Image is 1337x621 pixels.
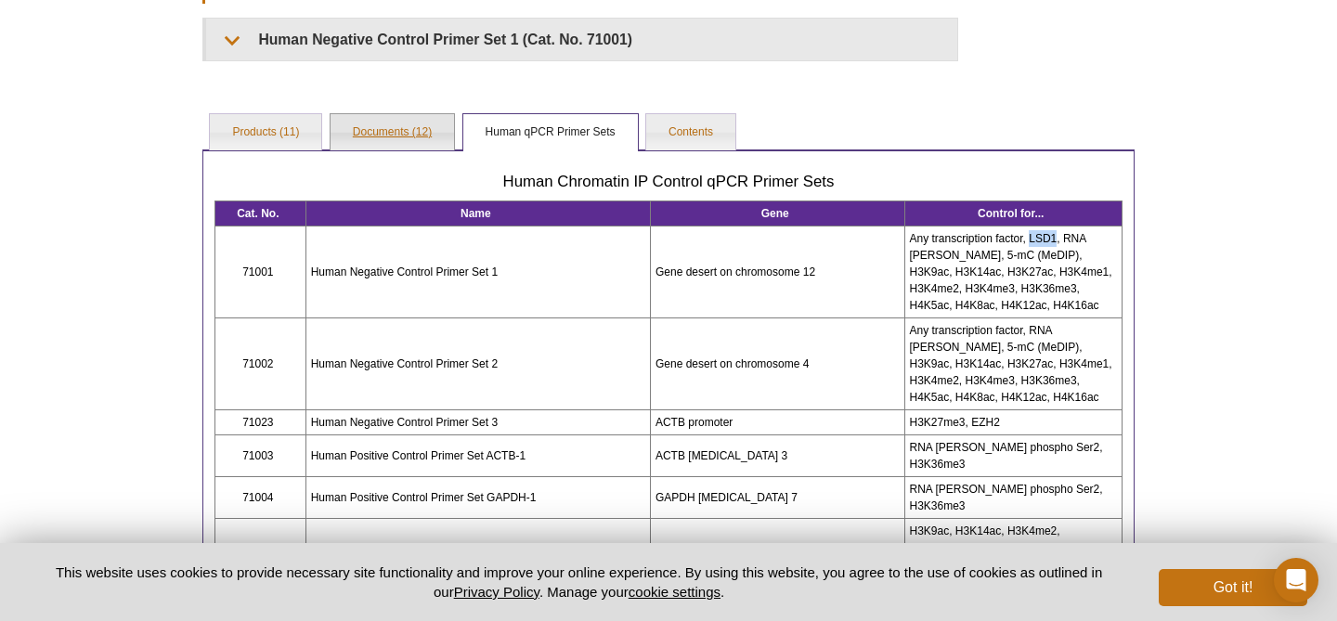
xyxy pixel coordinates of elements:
td: Gene desert on chromosome 12 [650,226,904,317]
h3: Human Chromatin IP Control qPCR Primer Sets [214,167,1123,191]
td: Human Positive Control Primer Set ACTB-2 [305,518,650,610]
td: 71005 [215,518,306,610]
td: Any transcription factor, LSD1, RNA [PERSON_NAME], 5-mC (MeDIP), H3K9ac, H3K14ac, H3K27ac, H3K4me... [904,226,1123,317]
td: 71023 [215,409,306,434]
a: Privacy Policy [454,584,539,600]
td: 71001 [215,226,306,317]
td: Human Positive Control Primer Set GAPDH-1 [305,476,650,518]
td: RNA [PERSON_NAME] phospho Ser2, H3K36me3 [904,434,1123,476]
td: GAPDH [MEDICAL_DATA] 7 [650,476,904,518]
td: H3K9ac, H3K14ac, H3K4me2, H3K4me3, H4K5ac, H4K8ac, H4K12ac, H4K16ac, H3K27ac, HDAC1, LSD1, Total ... [904,518,1123,610]
td: Human Positive Control Primer Set ACTB-1 [305,434,650,476]
td: ACTB promoter [650,518,904,610]
strong: Cat. No. [237,207,279,220]
td: RNA [PERSON_NAME] phospho Ser2, H3K36me3 [904,476,1123,518]
td: Human Negative Control Primer Set 3 [305,409,650,434]
strong: Control for... [978,207,1044,220]
td: Gene desert on chromosome 4 [650,317,904,409]
a: Products (11) [210,114,321,151]
td: 71004 [215,476,306,518]
td: ACTB promoter [650,409,904,434]
td: 71003 [215,434,306,476]
td: H3K27me3, EZH2 [904,409,1123,434]
a: Contents [646,114,735,151]
strong: Name [461,207,491,220]
button: cookie settings [629,584,720,600]
td: Any transcription factor, RNA [PERSON_NAME], 5-mC (MeDIP), H3K9ac, H3K14ac, H3K27ac, H3K4me1, H3K... [904,317,1123,409]
button: Got it! [1159,569,1307,606]
td: ACTB [MEDICAL_DATA] 3 [650,434,904,476]
strong: Gene [761,207,789,220]
p: This website uses cookies to provide necessary site functionality and improve your online experie... [30,563,1128,602]
summary: Human Negative Control Primer Set 1 (Cat. No. 71001) [206,19,957,60]
td: Human Negative Control Primer Set 2 [305,317,650,409]
td: Human Negative Control Primer Set 1 [305,226,650,317]
div: Open Intercom Messenger [1274,558,1318,602]
td: 71002 [215,317,306,409]
a: Documents (12) [331,114,454,151]
a: Human qPCR Primer Sets [463,114,638,151]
